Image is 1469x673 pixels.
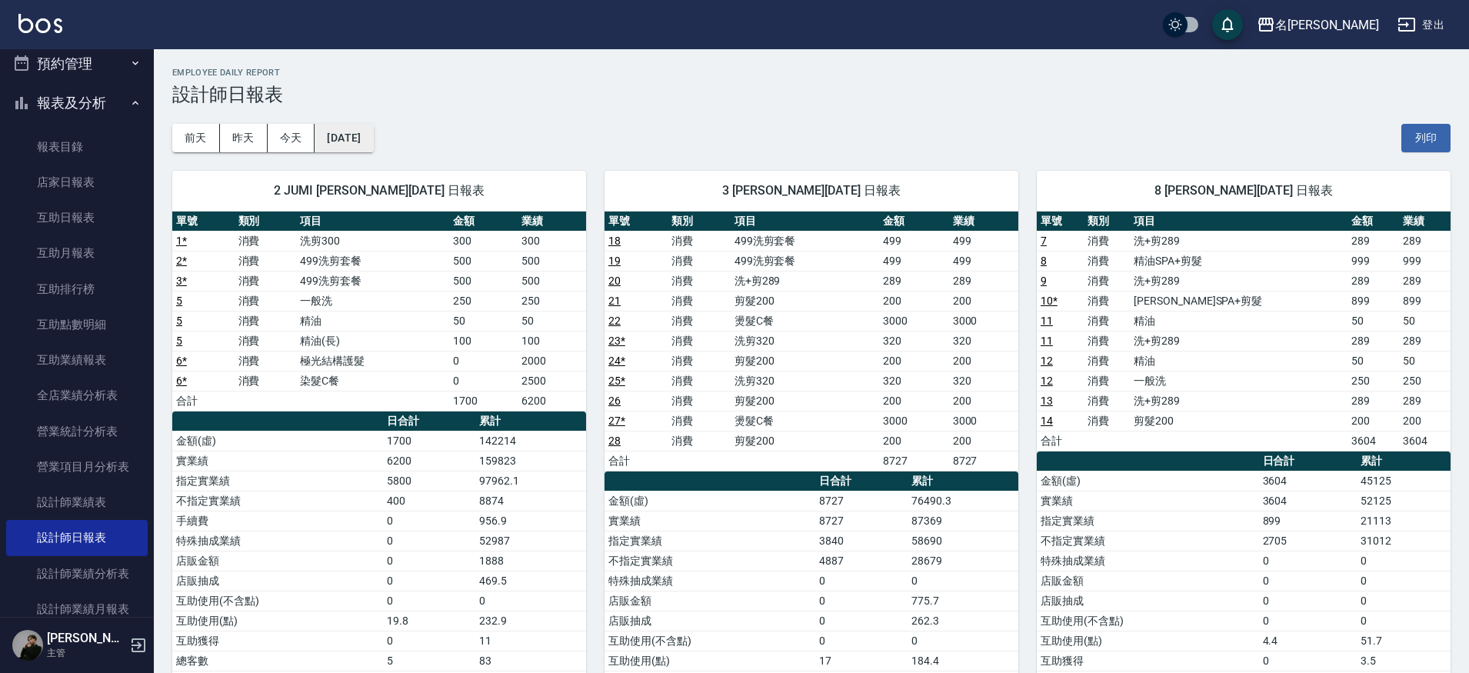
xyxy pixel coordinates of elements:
[47,646,125,660] p: 主管
[6,378,148,413] a: 全店業績分析表
[815,511,908,531] td: 8727
[6,235,148,271] a: 互助月報表
[1399,391,1451,411] td: 289
[6,129,148,165] a: 報表目錄
[731,391,880,411] td: 剪髮200
[908,591,1018,611] td: 775.7
[6,83,148,123] button: 報表及分析
[1399,291,1451,311] td: 899
[172,631,383,651] td: 互助獲得
[1084,271,1131,291] td: 消費
[518,351,586,371] td: 2000
[296,212,449,232] th: 項目
[1130,311,1347,331] td: 精油
[172,491,383,511] td: 不指定實業績
[235,271,297,291] td: 消費
[1041,355,1053,367] a: 12
[908,551,1018,571] td: 28679
[605,611,815,631] td: 店販抽成
[383,511,476,531] td: 0
[731,231,880,251] td: 499洗剪套餐
[518,331,586,351] td: 100
[449,331,518,351] td: 100
[1399,371,1451,391] td: 250
[1084,371,1131,391] td: 消費
[1347,311,1399,331] td: 50
[449,212,518,232] th: 金額
[449,251,518,271] td: 500
[383,451,476,471] td: 6200
[668,311,731,331] td: 消費
[1259,611,1357,631] td: 0
[1084,391,1131,411] td: 消費
[6,591,148,627] a: 設計師業績月報表
[949,391,1018,411] td: 200
[268,124,315,152] button: 今天
[1347,271,1399,291] td: 289
[296,371,449,391] td: 染髮C餐
[949,291,1018,311] td: 200
[235,251,297,271] td: 消費
[815,651,908,671] td: 17
[605,511,815,531] td: 實業績
[1259,531,1357,551] td: 2705
[1399,411,1451,431] td: 200
[6,272,148,307] a: 互助排行榜
[879,431,948,451] td: 200
[949,351,1018,371] td: 200
[908,471,1018,491] th: 累計
[731,212,880,232] th: 項目
[815,591,908,611] td: 0
[176,315,182,327] a: 5
[1259,551,1357,571] td: 0
[815,471,908,491] th: 日合計
[605,491,815,511] td: 金額(虛)
[1259,591,1357,611] td: 0
[235,371,297,391] td: 消費
[731,311,880,331] td: 燙髮C餐
[608,235,621,247] a: 18
[383,631,476,651] td: 0
[1084,251,1131,271] td: 消費
[949,371,1018,391] td: 320
[1084,311,1131,331] td: 消費
[235,331,297,351] td: 消費
[235,351,297,371] td: 消費
[475,471,586,491] td: 97962.1
[6,44,148,84] button: 預約管理
[1357,511,1451,531] td: 21113
[1399,331,1451,351] td: 289
[1357,551,1451,571] td: 0
[172,212,586,411] table: a dense table
[815,491,908,511] td: 8727
[1399,251,1451,271] td: 999
[1259,491,1357,511] td: 3604
[296,291,449,311] td: 一般洗
[296,231,449,251] td: 洗剪300
[6,307,148,342] a: 互助點數明細
[383,551,476,571] td: 0
[475,491,586,511] td: 8874
[1357,631,1451,651] td: 51.7
[1347,371,1399,391] td: 250
[908,511,1018,531] td: 87369
[475,571,586,591] td: 469.5
[6,520,148,555] a: 設計師日報表
[18,14,62,33] img: Logo
[623,183,1000,198] span: 3 [PERSON_NAME][DATE] 日報表
[1041,275,1047,287] a: 9
[608,295,621,307] a: 21
[6,414,148,449] a: 營業統計分析表
[1357,451,1451,471] th: 累計
[383,531,476,551] td: 0
[608,275,621,287] a: 20
[1037,591,1259,611] td: 店販抽成
[1347,431,1399,451] td: 3604
[1259,451,1357,471] th: 日合計
[1259,511,1357,531] td: 899
[731,351,880,371] td: 剪髮200
[605,591,815,611] td: 店販金額
[449,351,518,371] td: 0
[1347,351,1399,371] td: 50
[879,371,948,391] td: 320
